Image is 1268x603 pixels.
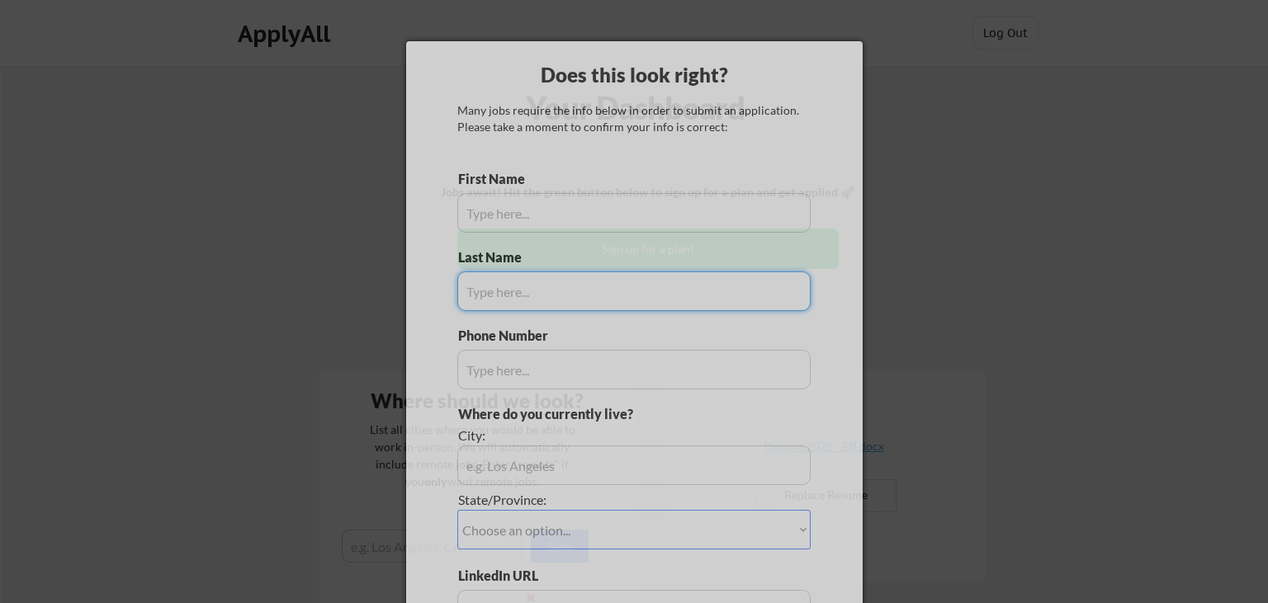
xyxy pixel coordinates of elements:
div: State/Province: [458,491,718,509]
div: Does this look right? [406,61,863,89]
div: Last Name [458,248,538,266]
div: First Name [458,170,538,188]
input: Type here... [457,193,811,233]
input: Type here... [457,271,811,311]
div: City: [458,426,718,445]
div: Where do you currently live? [458,405,718,423]
div: LinkedIn URL [458,567,581,585]
input: e.g. Los Angeles [457,445,811,485]
div: Phone Number [458,327,557,345]
input: Type here... [457,350,811,389]
div: Many jobs require the info below in order to submit an application. Please take a moment to confi... [457,102,811,134]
